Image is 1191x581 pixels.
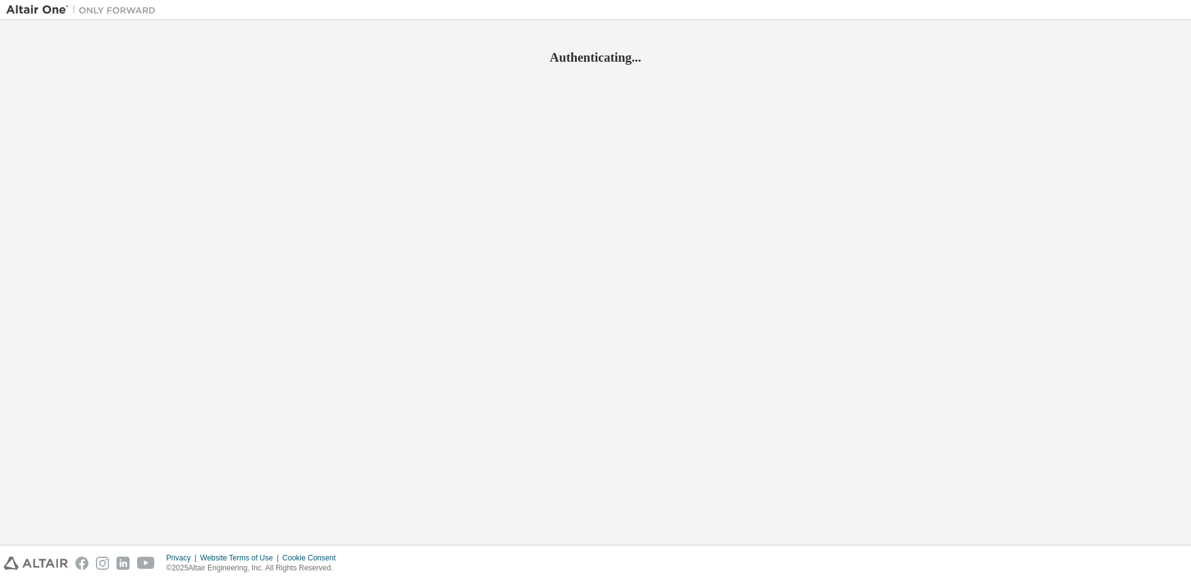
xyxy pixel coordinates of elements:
[96,557,109,570] img: instagram.svg
[75,557,88,570] img: facebook.svg
[166,553,200,563] div: Privacy
[4,557,68,570] img: altair_logo.svg
[200,553,282,563] div: Website Terms of Use
[137,557,155,570] img: youtube.svg
[166,563,343,574] p: © 2025 Altair Engineering, Inc. All Rights Reserved.
[6,49,1185,65] h2: Authenticating...
[282,553,343,563] div: Cookie Consent
[116,557,130,570] img: linkedin.svg
[6,4,162,16] img: Altair One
